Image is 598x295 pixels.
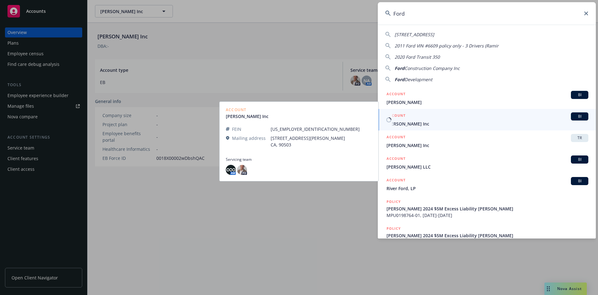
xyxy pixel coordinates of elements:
span: BI [573,157,586,162]
span: [PERSON_NAME] 2024 $5M Excess Liability [PERSON_NAME] [387,232,588,239]
a: POLICY[PERSON_NAME] 2024 $5M Excess Liability [PERSON_NAME] [378,222,596,249]
span: Development [405,76,432,82]
span: River Ford, LP [387,185,588,192]
h5: ACCOUNT [387,112,406,120]
span: [PERSON_NAME] 2024 $5M Excess Liability [PERSON_NAME] [387,205,588,212]
span: [PERSON_NAME] Inc [387,120,588,127]
span: [PERSON_NAME] Inc [387,142,588,149]
span: TR [573,135,586,141]
a: ACCOUNTTR[PERSON_NAME] Inc [378,130,596,152]
span: 2020 Ford Transit 350 [395,54,440,60]
span: MPU0198764-01, [DATE]-[DATE] [387,212,588,219]
a: ACCOUNTBI[PERSON_NAME] [378,87,596,109]
h5: POLICY [387,199,401,205]
a: ACCOUNTBI[PERSON_NAME] Inc [378,109,596,130]
a: POLICY[PERSON_NAME] 2024 $5M Excess Liability [PERSON_NAME]MPU0198764-01, [DATE]-[DATE] [378,195,596,222]
span: 2011 Ford VIN #6609 policy only - 3 Drivers (Ramir [395,43,499,49]
span: [PERSON_NAME] [387,99,588,106]
span: BI [573,92,586,98]
h5: ACCOUNT [387,177,406,184]
a: ACCOUNTBI[PERSON_NAME] LLC [378,152,596,174]
input: Search... [378,2,596,25]
span: [PERSON_NAME] LLC [387,164,588,170]
h5: ACCOUNT [387,134,406,141]
span: BI [573,114,586,119]
h5: ACCOUNT [387,155,406,163]
span: Construction Company Inc [405,65,460,71]
span: Ford [395,65,405,71]
h5: POLICY [387,225,401,232]
span: Ford [395,76,405,82]
a: ACCOUNTBIRiver Ford, LP [378,174,596,195]
h5: ACCOUNT [387,91,406,98]
span: [STREET_ADDRESS] [395,32,434,37]
span: BI [573,178,586,184]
